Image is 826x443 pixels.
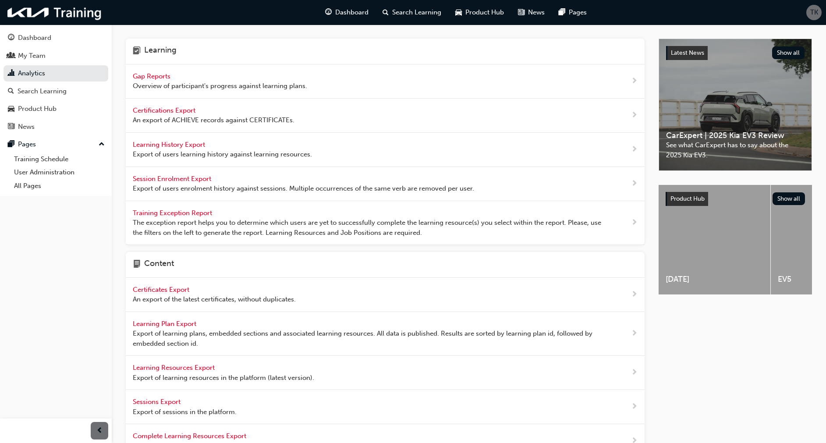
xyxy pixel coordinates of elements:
[18,86,67,96] div: Search Learning
[552,4,594,21] a: pages-iconPages
[4,48,108,64] a: My Team
[810,7,818,18] span: TK
[335,7,369,18] span: Dashboard
[666,46,805,60] a: Latest NewsShow all
[631,110,638,121] span: next-icon
[4,136,108,152] button: Pages
[659,185,770,294] a: [DATE]
[666,131,805,141] span: CarExpert | 2025 Kia EV3 Review
[455,7,462,18] span: car-icon
[666,140,805,160] span: See what CarExpert has to say about the 2025 Kia EV3.
[133,115,294,125] span: An export of ACHIEVE records against CERTIFICATEs.
[96,425,103,436] span: prev-icon
[11,166,108,179] a: User Administration
[631,144,638,155] span: next-icon
[631,289,638,300] span: next-icon
[133,286,191,294] span: Certificates Export
[144,259,174,270] h4: Content
[518,7,525,18] span: news-icon
[631,217,638,228] span: next-icon
[4,101,108,117] a: Product Hub
[773,192,805,205] button: Show all
[126,278,645,312] a: Certificates Export An export of the latest certificates, without duplicates.next-icon
[8,52,14,60] span: people-icon
[126,64,645,99] a: Gap Reports Overview of participant's progress against learning plans.next-icon
[11,152,108,166] a: Training Schedule
[126,356,645,390] a: Learning Resources Export Export of learning resources in the platform (latest version).next-icon
[133,175,213,183] span: Session Enrolment Export
[126,312,645,356] a: Learning Plan Export Export of learning plans, embedded sections and associated learning resource...
[18,104,57,114] div: Product Hub
[448,4,511,21] a: car-iconProduct Hub
[133,46,141,57] span: learning-icon
[666,192,805,206] a: Product HubShow all
[133,209,214,217] span: Training Exception Report
[325,7,332,18] span: guage-icon
[133,373,314,383] span: Export of learning resources in the platform (latest version).
[659,39,812,171] a: Latest NewsShow allCarExpert | 2025 Kia EV3 ReviewSee what CarExpert has to say about the 2025 Ki...
[631,178,638,189] span: next-icon
[133,320,198,328] span: Learning Plan Export
[18,122,35,132] div: News
[318,4,376,21] a: guage-iconDashboard
[806,5,822,20] button: TK
[670,195,705,202] span: Product Hub
[126,99,645,133] a: Certifications Export An export of ACHIEVE records against CERTIFICATEs.next-icon
[569,7,587,18] span: Pages
[8,105,14,113] span: car-icon
[8,88,14,96] span: search-icon
[133,106,197,114] span: Certifications Export
[11,179,108,193] a: All Pages
[8,34,14,42] span: guage-icon
[528,7,545,18] span: News
[133,398,182,406] span: Sessions Export
[99,139,105,150] span: up-icon
[671,49,704,57] span: Latest News
[18,51,46,61] div: My Team
[133,364,216,372] span: Learning Resources Export
[4,30,108,46] a: Dashboard
[133,294,296,305] span: An export of the latest certificates, without duplicates.
[666,274,763,284] span: [DATE]
[772,46,805,59] button: Show all
[631,328,638,339] span: next-icon
[126,167,645,201] a: Session Enrolment Export Export of users enrolment history against sessions. Multiple occurrences...
[8,123,14,131] span: news-icon
[126,133,645,167] a: Learning History Export Export of users learning history against learning resources.next-icon
[133,149,312,159] span: Export of users learning history against learning resources.
[8,141,14,149] span: pages-icon
[126,390,645,424] a: Sessions Export Export of sessions in the platform.next-icon
[144,46,177,57] h4: Learning
[133,432,248,440] span: Complete Learning Resources Export
[4,28,108,136] button: DashboardMy TeamAnalyticsSearch LearningProduct HubNews
[631,367,638,378] span: next-icon
[559,7,565,18] span: pages-icon
[133,72,172,80] span: Gap Reports
[133,407,237,417] span: Export of sessions in the platform.
[18,139,36,149] div: Pages
[126,201,645,245] a: Training Exception Report The exception report helps you to determine which users are yet to succ...
[133,259,141,270] span: page-icon
[133,81,307,91] span: Overview of participant's progress against learning plans.
[18,33,51,43] div: Dashboard
[383,7,389,18] span: search-icon
[8,70,14,78] span: chart-icon
[392,7,441,18] span: Search Learning
[631,76,638,87] span: next-icon
[133,184,474,194] span: Export of users enrolment history against sessions. Multiple occurrences of the same verb are rem...
[4,83,108,99] a: Search Learning
[133,218,603,237] span: The exception report helps you to determine which users are yet to successfully complete the lear...
[511,4,552,21] a: news-iconNews
[4,119,108,135] a: News
[631,401,638,412] span: next-icon
[465,7,504,18] span: Product Hub
[376,4,448,21] a: search-iconSearch Learning
[133,141,207,149] span: Learning History Export
[133,329,603,348] span: Export of learning plans, embedded sections and associated learning resources. All data is publis...
[4,65,108,82] a: Analytics
[4,4,105,21] img: kia-training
